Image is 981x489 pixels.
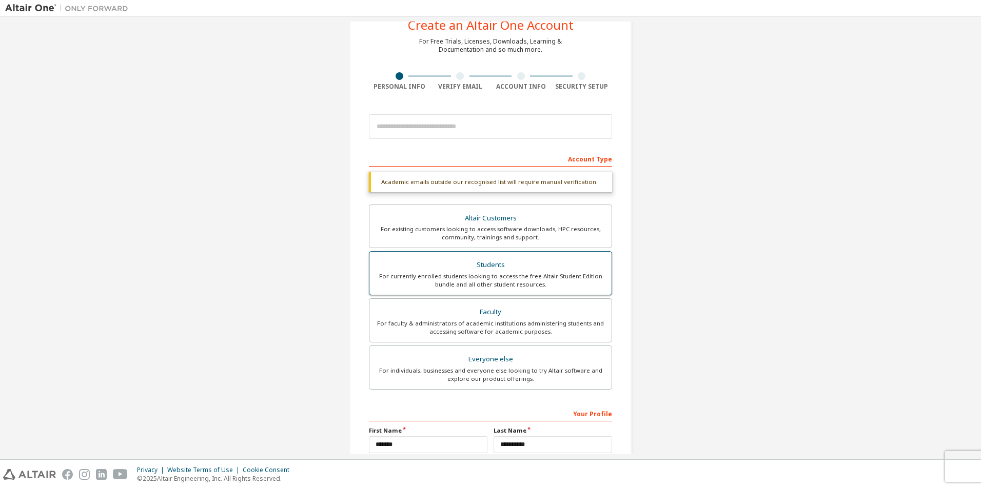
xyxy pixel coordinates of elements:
[3,469,56,480] img: altair_logo.svg
[490,83,552,91] div: Account Info
[137,474,296,483] p: © 2025 Altair Engineering, Inc. All Rights Reserved.
[376,225,605,241] div: For existing customers looking to access software downloads, HPC resources, community, trainings ...
[5,3,133,13] img: Altair One
[408,19,574,31] div: Create an Altair One Account
[62,469,73,480] img: facebook.svg
[376,258,605,272] div: Students
[376,319,605,336] div: For faculty & administrators of academic institutions administering students and accessing softwa...
[167,466,243,474] div: Website Terms of Use
[243,466,296,474] div: Cookie Consent
[369,405,612,421] div: Your Profile
[376,211,605,226] div: Altair Customers
[369,172,612,192] div: Academic emails outside our recognised list will require manual verification.
[137,466,167,474] div: Privacy
[79,469,90,480] img: instagram.svg
[376,305,605,319] div: Faculty
[113,469,128,480] img: youtube.svg
[376,352,605,366] div: Everyone else
[376,272,605,289] div: For currently enrolled students looking to access the free Altair Student Edition bundle and all ...
[96,469,107,480] img: linkedin.svg
[376,366,605,383] div: For individuals, businesses and everyone else looking to try Altair software and explore our prod...
[552,83,613,91] div: Security Setup
[369,83,430,91] div: Personal Info
[369,426,487,435] label: First Name
[430,83,491,91] div: Verify Email
[419,37,562,54] div: For Free Trials, Licenses, Downloads, Learning & Documentation and so much more.
[494,426,612,435] label: Last Name
[369,150,612,167] div: Account Type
